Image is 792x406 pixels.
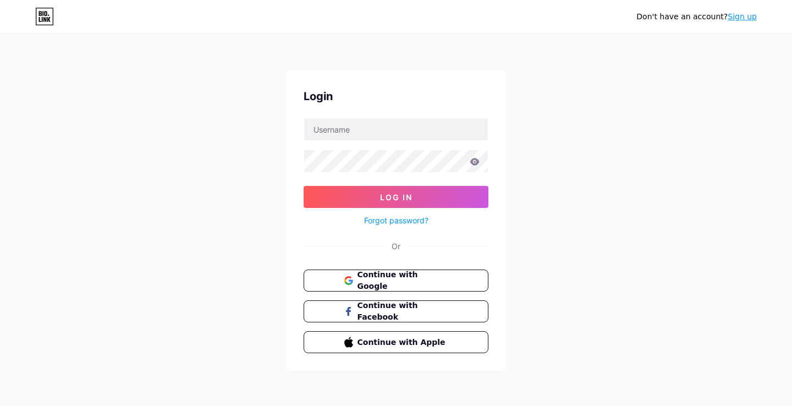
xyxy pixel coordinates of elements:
[636,11,757,23] div: Don't have an account?
[304,270,488,292] button: Continue with Google
[728,12,757,21] a: Sign up
[358,337,448,348] span: Continue with Apple
[304,300,488,322] button: Continue with Facebook
[304,118,488,140] input: Username
[392,240,400,252] div: Or
[358,269,448,292] span: Continue with Google
[304,331,488,353] button: Continue with Apple
[364,215,428,226] a: Forgot password?
[358,300,448,323] span: Continue with Facebook
[380,193,413,202] span: Log In
[304,186,488,208] button: Log In
[304,88,488,105] div: Login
